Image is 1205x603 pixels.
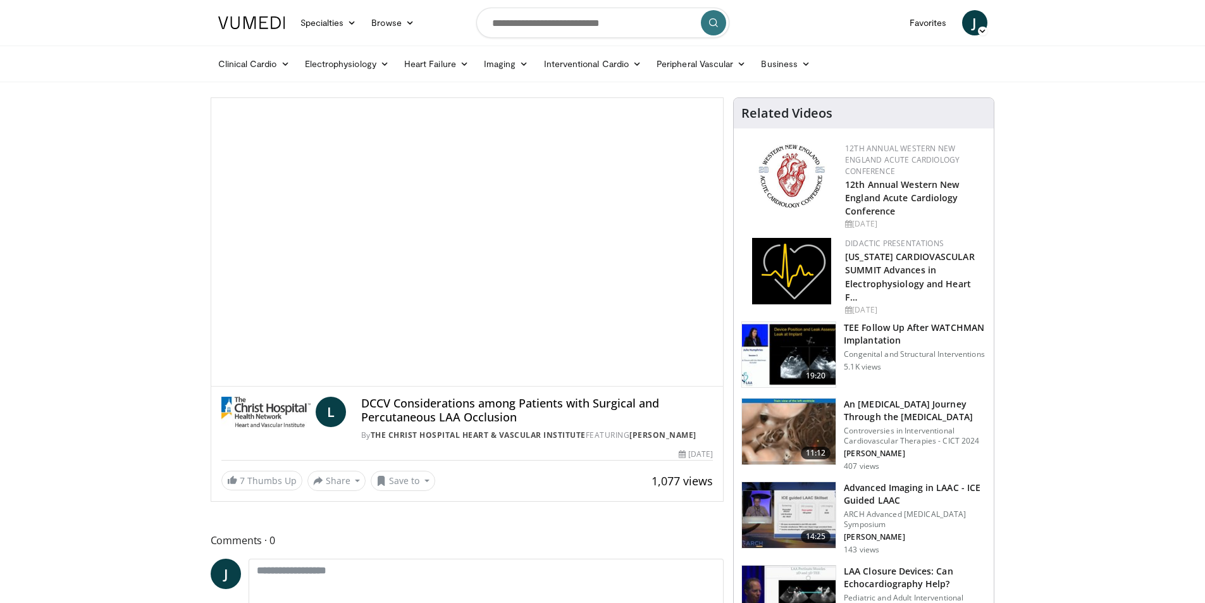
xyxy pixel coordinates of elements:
h3: LAA Closure Devices: Can Echocardiography Help? [844,565,986,590]
a: Browse [364,10,422,35]
a: J [211,559,241,589]
p: [PERSON_NAME] [844,532,986,542]
div: Didactic Presentations [845,238,984,249]
button: Share [307,471,366,491]
a: Heart Failure [397,51,476,77]
span: Comments 0 [211,532,724,549]
a: Electrophysiology [297,51,397,77]
img: 23560dd8-3bb0-4032-bde5-13c1645a554f.150x105_q85_crop-smart_upscale.jpg [742,322,836,388]
div: [DATE] [845,304,984,316]
h4: DCCV Considerations among Patients with Surgical and Percutaneous LAA Occlusion [361,397,713,424]
a: [US_STATE] CARDIOVASCULAR SUMMIT Advances in Electrophysiology and Heart F… [845,251,975,302]
img: b3f219ed-ac47-435c-9f84-b2c0959a2908.150x105_q85_crop-smart_upscale.jpg [742,399,836,464]
span: 11:12 [801,447,831,459]
a: Interventional Cardio [536,51,650,77]
a: 14:25 Advanced Imaging in LAAC - ICE Guided LAAC ARCH Advanced [MEDICAL_DATA] Symposium [PERSON_N... [741,482,986,555]
img: VuMedi Logo [218,16,285,29]
button: Save to [371,471,435,491]
div: By FEATURING [361,430,713,441]
img: 0954f259-7907-4053-a817-32a96463ecc8.png.150x105_q85_autocrop_double_scale_upscale_version-0.2.png [757,143,827,209]
span: 19:20 [801,370,831,382]
a: 12th Annual Western New England Acute Cardiology Conference [845,178,959,217]
h3: An [MEDICAL_DATA] Journey Through the [MEDICAL_DATA] [844,398,986,423]
a: Imaging [476,51,536,77]
a: 19:20 TEE Follow Up After WATCHMAN Implantation Congenital and Structural Interventions 5.1K views [741,321,986,389]
span: 1,077 views [652,473,713,488]
h4: Related Videos [741,106,832,121]
img: 95b27ae5-0048-45c0-a1ce-a02df476f867.150x105_q85_crop-smart_upscale.jpg [742,482,836,548]
p: 143 views [844,545,879,555]
a: Specialties [293,10,364,35]
h3: TEE Follow Up After WATCHMAN Implantation [844,321,986,347]
p: Congenital and Structural Interventions [844,349,986,359]
p: [PERSON_NAME] [844,449,986,459]
p: 5.1K views [844,362,881,372]
p: Controversies in Interventional Cardiovascular Therapies - CICT 2024 [844,426,986,446]
a: The Christ Hospital Heart & Vascular Institute [371,430,586,440]
a: 11:12 An [MEDICAL_DATA] Journey Through the [MEDICAL_DATA] Controversies in Interventional Cardio... [741,398,986,471]
video-js: Video Player [211,98,724,387]
a: Business [753,51,818,77]
div: [DATE] [845,218,984,230]
a: Favorites [902,10,955,35]
a: [PERSON_NAME] [629,430,696,440]
div: [DATE] [679,449,713,460]
a: J [962,10,987,35]
img: The Christ Hospital Heart & Vascular Institute [221,397,311,427]
span: 14:25 [801,530,831,543]
a: Peripheral Vascular [649,51,753,77]
a: 7 Thumbs Up [221,471,302,490]
p: 407 views [844,461,879,471]
a: L [316,397,346,427]
input: Search topics, interventions [476,8,729,38]
h3: Advanced Imaging in LAAC - ICE Guided LAAC [844,482,986,507]
p: ARCH Advanced [MEDICAL_DATA] Symposium [844,509,986,530]
span: 7 [240,475,245,487]
a: Clinical Cardio [211,51,297,77]
img: 1860aa7a-ba06-47e3-81a4-3dc728c2b4cf.png.150x105_q85_autocrop_double_scale_upscale_version-0.2.png [752,238,831,304]
a: 12th Annual Western New England Acute Cardiology Conference [845,143,960,177]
